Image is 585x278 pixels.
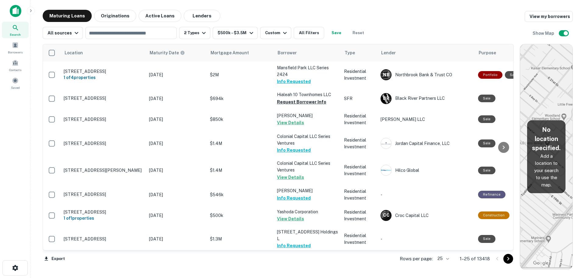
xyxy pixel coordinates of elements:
p: [STREET_ADDRESS] [64,141,143,146]
div: Croc Capital LLC [381,210,472,221]
div: Sale [478,167,495,174]
img: map-placeholder.webp [520,44,573,269]
p: SFR [344,95,374,102]
span: Mortgage Amount [211,49,257,56]
p: [DATE] [149,140,204,147]
p: Residential Investment [344,137,374,150]
span: Type [345,49,355,56]
button: View Details [277,174,304,181]
p: Hialeah 10 Townhomes LLC [277,91,338,98]
span: Location [64,49,91,56]
div: Jordan Capital Finance, LLC [381,138,472,149]
div: Maturity dates displayed may be estimated. Please contact the lender for the most accurate maturi... [150,49,185,56]
h5: No location specified. [532,125,561,153]
a: Search [2,22,29,38]
button: Info Requested [277,194,311,202]
iframe: Chat Widget [555,229,585,258]
p: [DATE] [149,236,204,242]
button: Custom [260,27,291,39]
p: [STREET_ADDRESS] [64,209,143,215]
h6: 1 of 1 properties [64,215,143,222]
p: Add a location to your search to use the map. [532,153,561,189]
p: [STREET_ADDRESS] [64,96,143,101]
p: $546k [210,191,271,198]
p: [STREET_ADDRESS] [64,117,143,122]
p: [STREET_ADDRESS] [64,192,143,197]
img: picture [381,138,391,149]
p: 1–25 of 13418 [460,255,490,262]
p: N B [383,72,389,78]
p: [STREET_ADDRESS] [64,236,143,242]
div: Custom [265,29,289,37]
p: $1.4M [210,140,271,147]
button: $500k - $3.5M [213,27,257,39]
button: Info Requested [277,146,311,154]
div: Saved [2,75,29,91]
span: Maturity dates displayed may be estimated. Please contact the lender for the most accurate maturi... [150,49,193,56]
p: $2M [210,71,271,78]
p: [DATE] [149,212,204,219]
p: $500k [210,212,271,219]
div: This loan purpose was for construction [478,211,509,219]
th: Mortgage Amount [207,44,274,61]
th: Lender [378,44,475,61]
div: Black River Partners LLC [381,93,472,104]
p: Rows per page: [400,255,433,262]
a: View my borrowers [525,11,573,22]
div: All sources [48,29,80,37]
img: capitalize-icon.png [10,5,21,17]
p: - [381,236,472,242]
p: Residential Investment [344,209,374,222]
h6: Show Map [533,30,555,37]
th: Maturity dates displayed may be estimated. Please contact the lender for the most accurate maturi... [146,44,207,61]
div: Sale [478,115,495,123]
p: [DATE] [149,191,204,198]
div: Sale [478,95,495,102]
p: [DATE] [149,167,204,174]
button: Go to next page [503,254,513,264]
p: B R [383,95,389,102]
div: This loan purpose was for refinancing [478,191,505,198]
button: Lenders [184,10,220,22]
button: Request Borrower Info [277,98,326,106]
span: Borrower [278,49,297,56]
button: All sources [43,27,83,39]
p: Colonial Capital LLC Series Ventures [277,160,338,173]
p: Mansfield Park LLC Series 2424 [277,64,338,78]
button: Info Requested [277,242,311,249]
h6: 1 of 4 properties [64,74,143,81]
p: $850k [210,116,271,123]
th: Location [61,44,146,61]
span: Search [10,32,21,37]
div: 25 [435,254,450,263]
button: Export [43,254,66,263]
a: Borrowers [2,39,29,56]
button: Maturing Loans [43,10,92,22]
p: $1.4M [210,167,271,174]
p: Residential Investment [344,232,374,246]
a: Contacts [2,57,29,74]
p: [STREET_ADDRESS][PERSON_NAME] [64,168,143,173]
p: Residential Investment [344,113,374,126]
p: $694k [210,95,271,102]
span: Borrowers [8,50,23,55]
p: [DATE] [149,71,204,78]
p: [STREET_ADDRESS] Holdings L [277,229,338,242]
div: Sale [478,235,495,243]
button: 2 Types [179,27,210,39]
button: Reset [349,27,368,39]
div: Northbrook Bank & Trust CO [381,69,472,80]
h6: Maturity Date [150,49,179,56]
span: Contacts [9,67,21,72]
p: Residential Investment [344,188,374,201]
p: [DATE] [149,116,204,123]
p: C C [383,212,389,218]
p: Residential Investment [344,164,374,177]
button: Active Loans [139,10,181,22]
p: [PERSON_NAME] LLC [381,116,472,123]
div: Hilco Global [381,165,472,176]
